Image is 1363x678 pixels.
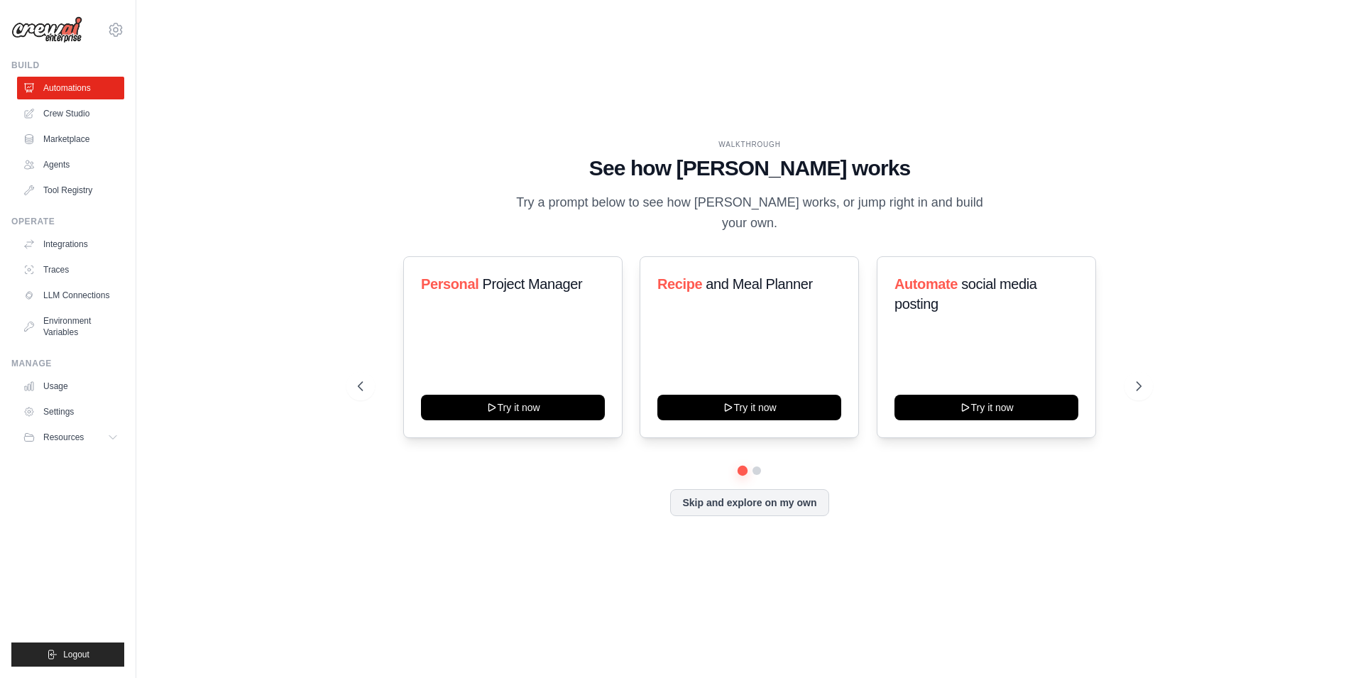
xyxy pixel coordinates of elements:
span: Personal [421,276,478,292]
div: WALKTHROUGH [358,139,1142,150]
button: Resources [17,426,124,449]
a: Crew Studio [17,102,124,125]
span: and Meal Planner [706,276,813,292]
a: Automations [17,77,124,99]
div: Build [11,60,124,71]
a: Usage [17,375,124,398]
button: Logout [11,643,124,667]
button: Try it now [657,395,841,420]
span: Project Manager [482,276,582,292]
span: Logout [63,649,89,660]
a: Settings [17,400,124,423]
a: Traces [17,258,124,281]
button: Skip and explore on my own [670,489,828,516]
span: Resources [43,432,84,443]
a: Environment Variables [17,310,124,344]
h1: See how [PERSON_NAME] works [358,155,1142,181]
span: Automate [894,276,958,292]
p: Try a prompt below to see how [PERSON_NAME] works, or jump right in and build your own. [511,192,988,234]
a: Agents [17,153,124,176]
a: Tool Registry [17,179,124,202]
button: Try it now [421,395,605,420]
div: Manage [11,358,124,369]
a: Marketplace [17,128,124,151]
button: Try it now [894,395,1078,420]
span: Recipe [657,276,702,292]
div: Operate [11,216,124,227]
img: Logo [11,16,82,43]
span: social media posting [894,276,1037,312]
iframe: Chat Widget [1292,610,1363,678]
a: Integrations [17,233,124,256]
a: LLM Connections [17,284,124,307]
